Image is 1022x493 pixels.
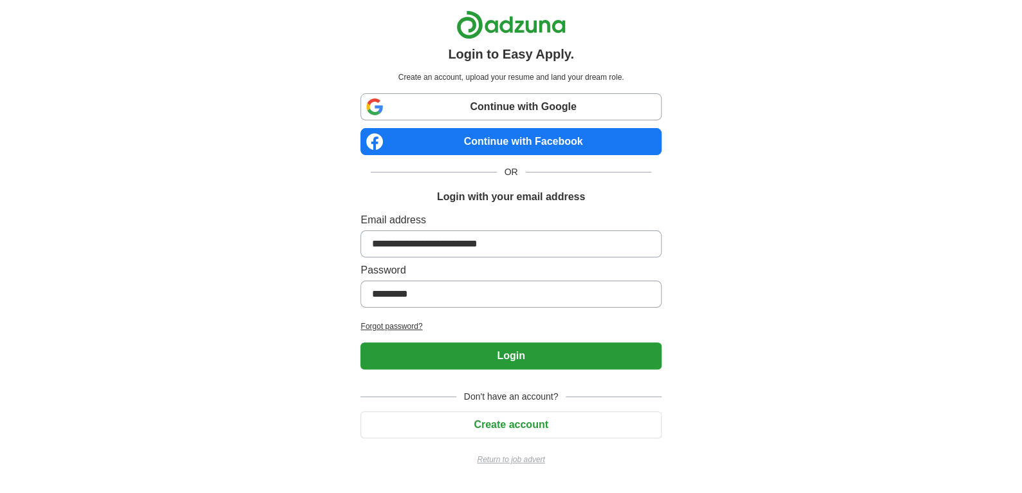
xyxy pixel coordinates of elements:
[456,390,566,404] span: Don't have an account?
[360,419,661,430] a: Create account
[360,212,661,228] label: Email address
[456,10,566,39] img: Adzuna logo
[363,71,658,83] p: Create an account, upload your resume and land your dream role.
[360,411,661,438] button: Create account
[360,128,661,155] a: Continue with Facebook
[448,44,574,64] h1: Login to Easy Apply.
[360,454,661,465] a: Return to job advert
[437,189,585,205] h1: Login with your email address
[497,165,526,179] span: OR
[360,342,661,369] button: Login
[360,263,661,278] label: Password
[360,93,661,120] a: Continue with Google
[360,321,661,332] a: Forgot password?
